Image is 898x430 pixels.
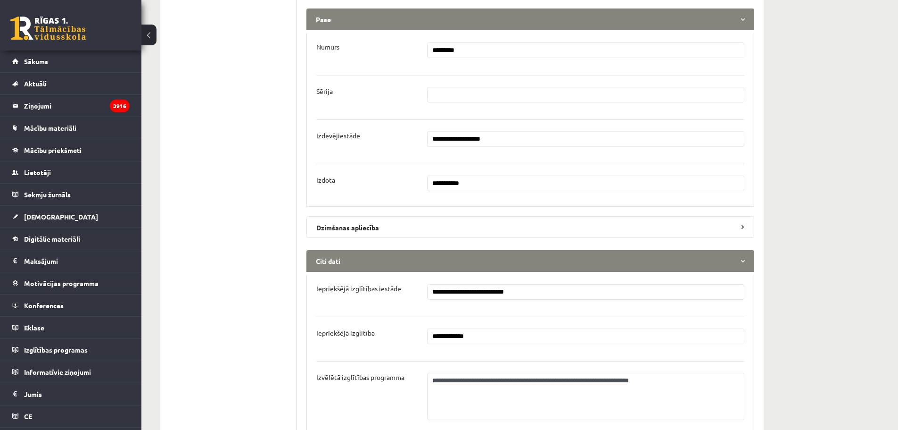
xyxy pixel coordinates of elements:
[306,8,754,30] legend: Pase
[24,124,76,132] span: Mācību materiāli
[24,212,98,221] span: [DEMOGRAPHIC_DATA]
[12,383,130,405] a: Jumis
[24,57,48,66] span: Sākums
[24,79,47,88] span: Aktuāli
[24,368,91,376] span: Informatīvie ziņojumi
[12,117,130,139] a: Mācību materiāli
[306,250,754,272] legend: Citi dati
[12,317,130,338] a: Eklase
[12,73,130,94] a: Aktuāli
[12,295,130,316] a: Konferences
[12,161,130,183] a: Lietotāji
[110,100,130,112] i: 3916
[24,412,32,421] span: CE
[24,323,44,332] span: Eklase
[12,95,130,117] a: Ziņojumi3916
[12,51,130,72] a: Sākums
[316,284,401,293] p: Iepriekšējā izglītības iestāde
[12,272,130,294] a: Motivācijas programma
[316,87,333,95] p: Sērija
[12,339,130,361] a: Izglītības programas
[12,250,130,272] a: Maksājumi
[24,390,42,398] span: Jumis
[24,279,99,287] span: Motivācijas programma
[12,184,130,205] a: Sekmju žurnāls
[316,131,360,140] p: Izdevējiestāde
[10,17,86,40] a: Rīgas 1. Tālmācības vidusskola
[24,146,82,154] span: Mācību priekšmeti
[24,235,80,243] span: Digitālie materiāli
[24,190,71,199] span: Sekmju žurnāls
[12,361,130,383] a: Informatīvie ziņojumi
[12,228,130,250] a: Digitālie materiāli
[24,250,130,272] legend: Maksājumi
[12,139,130,161] a: Mācību priekšmeti
[306,216,754,238] legend: Dzimšanas apliecība
[316,176,335,184] p: Izdota
[316,329,375,337] p: Iepriekšējā izglītība
[24,168,51,177] span: Lietotāji
[316,42,339,51] p: Numurs
[12,206,130,228] a: [DEMOGRAPHIC_DATA]
[316,373,404,381] p: Izvēlētā izglītības programma
[24,95,130,117] legend: Ziņojumi
[24,301,64,310] span: Konferences
[24,346,88,354] span: Izglītības programas
[12,405,130,427] a: CE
